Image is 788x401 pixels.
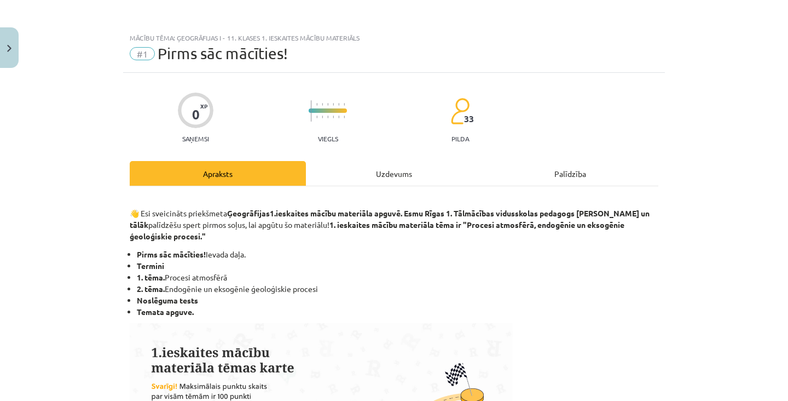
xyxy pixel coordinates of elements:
[137,272,165,282] strong: 1. tēma.
[137,295,198,305] strong: Noslēguma tests
[322,103,323,106] img: icon-short-line-57e1e144782c952c97e751825c79c345078a6d821885a25fce030b3d8c18986b.svg
[450,98,470,125] img: students-c634bb4e5e11cddfef0936a35e636f08e4e9abd3cc4e673bd6f9a4125e45ecb1.svg
[451,135,469,142] p: pilda
[137,284,165,294] strong: 2. tēma.
[318,135,338,142] p: Viegls
[130,47,155,60] span: #1
[178,135,213,142] p: Saņemsi
[338,103,339,106] img: icon-short-line-57e1e144782c952c97e751825c79c345078a6d821885a25fce030b3d8c18986b.svg
[137,272,658,283] li: Procesi atmosfērā
[227,208,270,218] strong: Ģeogrāfijas
[130,220,624,241] strong: 1. ieskaites mācību materiāla tēma ir "Procesi atmosfērā, endogēnie un eksogēnie ģeoloģiskie proc...
[130,161,306,186] div: Apraksts
[192,107,200,122] div: 0
[137,307,194,317] strong: Temata apguve.
[322,116,323,118] img: icon-short-line-57e1e144782c952c97e751825c79c345078a6d821885a25fce030b3d8c18986b.svg
[137,283,658,295] li: Endogēnie un eksogēnie ģeoloģiskie procesi
[464,114,474,124] span: 33
[344,103,345,106] img: icon-short-line-57e1e144782c952c97e751825c79c345078a6d821885a25fce030b3d8c18986b.svg
[130,196,658,242] p: 👋 Esi sveicināts priekšmeta palīdzēšu spert pirmos soļus, lai apgūtu šo materiālu!
[158,44,288,62] span: Pirms sāc mācīties!
[137,249,658,260] li: Ievada daļa.
[137,261,164,271] strong: Termini
[137,249,206,259] strong: Pirms sāc mācīties!
[130,34,658,42] div: Mācību tēma: Ģeogrāfijas i - 11. klases 1. ieskaites mācību materiāls
[333,103,334,106] img: icon-short-line-57e1e144782c952c97e751825c79c345078a6d821885a25fce030b3d8c18986b.svg
[344,116,345,118] img: icon-short-line-57e1e144782c952c97e751825c79c345078a6d821885a25fce030b3d8c18986b.svg
[7,45,11,52] img: icon-close-lesson-0947bae3869378f0d4975bcd49f059093ad1ed9edebbc8119c70593378902aed.svg
[338,116,339,118] img: icon-short-line-57e1e144782c952c97e751825c79c345078a6d821885a25fce030b3d8c18986b.svg
[311,100,312,122] img: icon-long-line-d9ea69661e0d244f92f715978eff75569469978d946b2353a9bb055b3ed8787d.svg
[327,103,328,106] img: icon-short-line-57e1e144782c952c97e751825c79c345078a6d821885a25fce030b3d8c18986b.svg
[482,161,658,186] div: Palīdzība
[316,103,317,106] img: icon-short-line-57e1e144782c952c97e751825c79c345078a6d821885a25fce030b3d8c18986b.svg
[333,116,334,118] img: icon-short-line-57e1e144782c952c97e751825c79c345078a6d821885a25fce030b3d8c18986b.svg
[130,208,650,230] strong: 1.ieskaites mācību materiāla apguvē. Esmu Rīgas 1. Tālmācības vidusskolas pedagogs [PERSON_NAME] ...
[306,161,482,186] div: Uzdevums
[316,116,317,118] img: icon-short-line-57e1e144782c952c97e751825c79c345078a6d821885a25fce030b3d8c18986b.svg
[327,116,328,118] img: icon-short-line-57e1e144782c952c97e751825c79c345078a6d821885a25fce030b3d8c18986b.svg
[200,103,207,109] span: XP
